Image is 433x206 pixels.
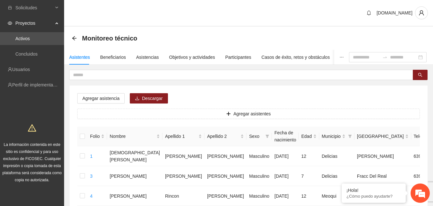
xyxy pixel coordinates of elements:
[233,110,271,117] span: Agregar asistentes
[130,93,168,103] button: downloadDescargar
[12,67,30,72] a: Usuarios
[249,133,263,140] span: Sexo
[90,174,93,179] a: 3
[334,50,349,65] button: ellipsis
[8,21,12,25] span: eye
[204,146,246,166] td: [PERSON_NAME]
[107,127,162,146] th: Nombre
[354,166,411,186] td: Fracc Del Real
[272,146,299,166] td: [DATE]
[107,166,162,186] td: [PERSON_NAME]
[15,36,30,41] a: Activos
[272,166,299,186] td: [DATE]
[319,146,354,166] td: Delicias
[162,186,204,206] td: Rincon
[87,127,107,146] th: Folio
[107,186,162,206] td: [PERSON_NAME]
[354,146,411,166] td: [PERSON_NAME]
[90,154,93,159] a: 1
[169,54,215,61] div: Objetivos y actividades
[15,17,53,30] span: Proyectos
[246,146,272,166] td: Masculino
[226,112,231,117] span: plus
[107,146,162,166] td: [DEMOGRAPHIC_DATA][PERSON_NAME]
[162,127,204,146] th: Apellido 1
[299,186,319,206] td: 12
[72,36,77,41] div: Back
[272,186,299,206] td: [DATE]
[272,127,299,146] th: Fecha de nacimiento
[135,96,139,101] span: download
[322,133,341,140] span: Municipio
[162,146,204,166] td: [PERSON_NAME]
[364,10,374,15] span: bell
[100,54,126,61] div: Beneficiarios
[348,134,352,138] span: filter
[262,54,330,61] div: Casos de éxito, retos y obstáculos
[319,186,354,206] td: Meoqui
[82,95,120,102] span: Agregar asistencia
[346,188,401,193] div: ¡Hola!
[418,73,422,78] span: search
[142,95,163,102] span: Descargar
[204,166,246,186] td: [PERSON_NAME]
[246,166,272,186] td: Masculino
[299,127,319,146] th: Edad
[28,124,36,132] span: warning
[319,166,354,186] td: Delicias
[364,8,374,18] button: bell
[347,131,353,141] span: filter
[354,127,411,146] th: Colonia
[15,1,53,14] span: Solicitudes
[415,10,428,16] span: user
[413,70,428,80] button: search
[204,127,246,146] th: Apellido 2
[301,133,312,140] span: Edad
[3,142,62,182] span: La información contenida en este sitio es confidencial y para uso exclusivo de FICOSEC. Cualquier...
[12,82,62,87] a: Perfil de implementadora
[15,51,37,57] a: Concluidos
[77,109,420,119] button: plusAgregar asistentes
[110,133,155,140] span: Nombre
[207,133,239,140] span: Apellido 2
[77,93,125,103] button: Agregar asistencia
[225,54,251,61] div: Participantes
[90,193,93,199] a: 4
[415,6,428,19] button: user
[72,36,77,41] span: arrow-left
[69,54,90,61] div: Asistentes
[246,186,272,206] td: Masculino
[339,55,344,59] span: ellipsis
[299,166,319,186] td: 7
[136,54,159,61] div: Asistencias
[162,166,204,186] td: [PERSON_NAME]
[299,146,319,166] td: 12
[165,133,197,140] span: Apellido 1
[82,33,137,43] span: Monitoreo técnico
[346,194,401,199] p: ¿Cómo puedo ayudarte?
[377,10,412,15] span: [DOMAIN_NAME]
[382,55,387,60] span: to
[264,131,271,141] span: filter
[357,133,404,140] span: [GEOGRAPHIC_DATA]
[8,5,12,10] span: inbox
[90,133,100,140] span: Folio
[265,134,269,138] span: filter
[382,55,387,60] span: swap-right
[319,127,354,146] th: Municipio
[204,186,246,206] td: [PERSON_NAME]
